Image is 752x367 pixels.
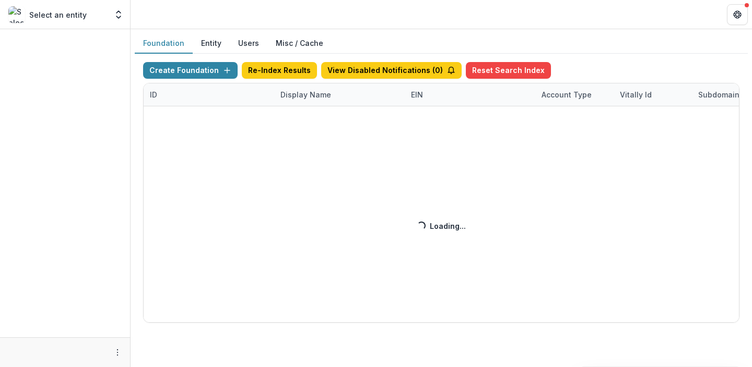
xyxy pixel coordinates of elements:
button: Misc / Cache [267,33,332,54]
button: More [111,346,124,359]
button: Get Help [727,4,748,25]
img: Select an entity [8,6,25,23]
p: Select an entity [29,9,87,20]
button: Entity [193,33,230,54]
button: Users [230,33,267,54]
button: Open entity switcher [111,4,126,25]
button: Foundation [135,33,193,54]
